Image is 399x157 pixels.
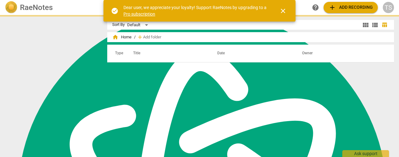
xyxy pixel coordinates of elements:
button: Table view [380,20,389,30]
span: / [134,35,136,40]
span: add [329,4,336,11]
div: Ask support [342,150,389,157]
span: view_module [362,21,369,29]
button: Upload [324,2,378,13]
th: Owner [295,45,387,62]
th: Title [126,45,210,62]
div: Sort By [112,22,125,27]
button: TS [383,2,394,13]
th: Date [210,45,295,62]
span: home [112,34,118,40]
div: Dear user, we appreciate your loyalty! Support RaeNotes by upgrading to a [123,4,268,17]
h2: RaeNotes [20,3,53,12]
span: Home [112,34,132,40]
th: Type [110,45,126,62]
a: Pro subscription [123,12,155,17]
span: view_list [371,21,379,29]
span: close [279,7,287,15]
button: List view [370,20,380,30]
span: table_chart [382,22,387,28]
span: check_circle [111,7,118,15]
a: Help [310,2,321,13]
img: Logo [5,1,17,14]
a: LogoRaeNotes [5,1,101,14]
span: Add recording [329,4,373,11]
span: Add folder [143,35,161,40]
div: Default [127,20,150,30]
span: add [137,34,143,40]
span: help [312,4,319,11]
button: Tile view [361,20,370,30]
button: Close [276,3,291,18]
